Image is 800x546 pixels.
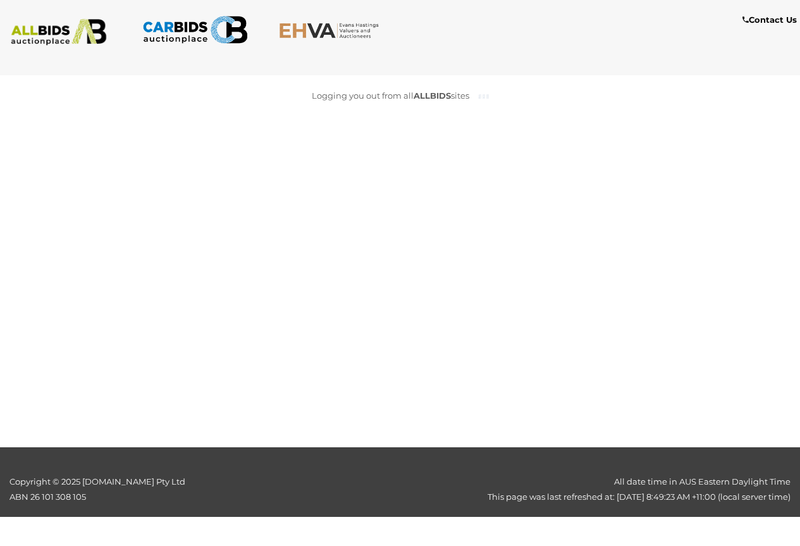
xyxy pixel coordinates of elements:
img: ALLBIDS.com.au [6,19,111,46]
img: EHVA.com.au [279,22,385,39]
a: Contact Us [742,13,800,27]
img: CARBIDS.com.au [142,13,248,47]
b: Contact Us [742,15,797,25]
img: small-loading.gif [479,93,489,100]
div: All date time in AUS Eastern Daylight Time This page was last refreshed at: [DATE] 8:49:23 AM +11... [200,475,800,504]
b: ALLBIDS [414,90,451,101]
